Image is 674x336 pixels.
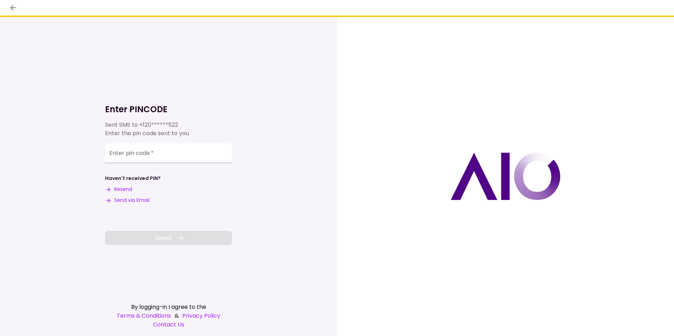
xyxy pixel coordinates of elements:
button: Send [105,231,232,245]
div: & [105,311,232,320]
div: Haven't received PIN? [105,175,161,182]
img: AIO logo [451,152,560,200]
div: Sent SMS to Enter the pin code sent to you [105,121,232,138]
div: By logging-in I agree to the [105,302,232,311]
button: Resend [105,186,132,193]
a: Privacy Policy [182,311,220,320]
span: Send [155,233,171,243]
a: Terms & Conditions [117,311,171,320]
h1: Enter PINCODE [105,104,232,115]
button: back [7,2,19,14]
button: Send via Email [105,197,149,204]
a: Contact Us [105,320,232,329]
